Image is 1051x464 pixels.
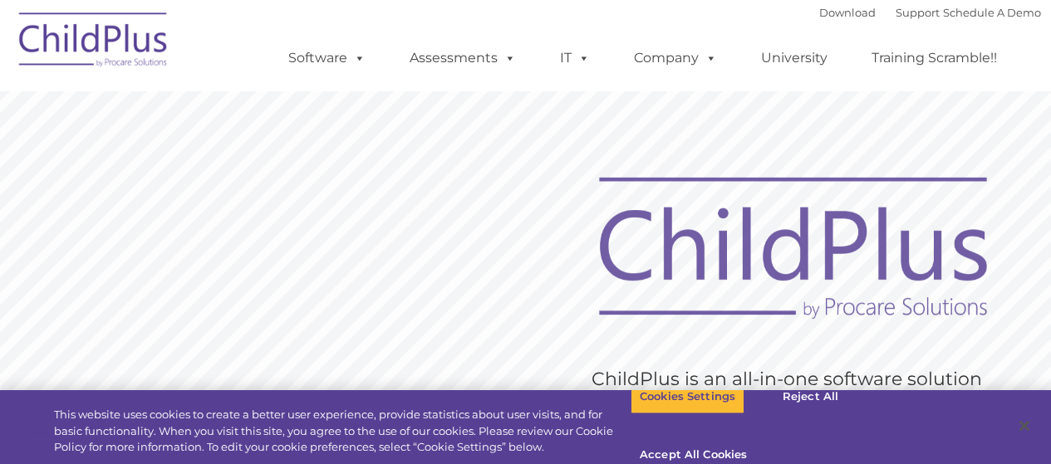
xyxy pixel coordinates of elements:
img: ChildPlus by Procare Solutions [11,1,177,84]
a: Training Scramble!! [855,42,1014,75]
a: Company [617,42,734,75]
button: Cookies Settings [631,379,744,414]
a: University [744,42,844,75]
a: IT [543,42,607,75]
button: Close [1006,408,1043,444]
a: Software [272,42,382,75]
a: Support [896,6,940,19]
button: Reject All [759,379,862,414]
div: This website uses cookies to create a better user experience, provide statistics about user visit... [54,407,631,456]
a: Assessments [393,42,533,75]
a: Download [819,6,876,19]
font: | [819,6,1041,19]
a: Schedule A Demo [943,6,1041,19]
